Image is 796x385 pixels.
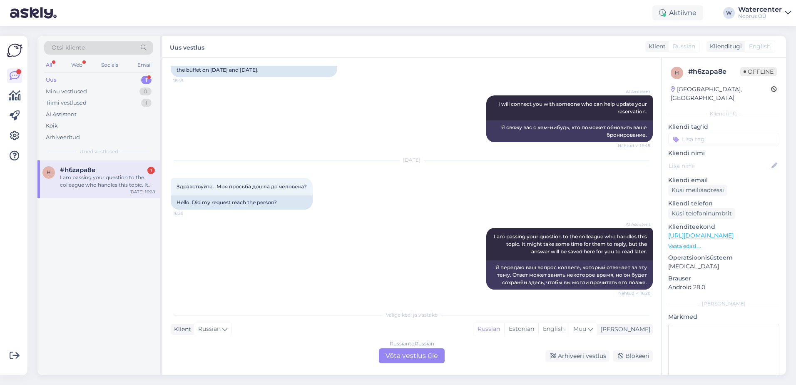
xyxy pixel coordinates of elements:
[141,99,152,107] div: 1
[504,323,538,335] div: Estonian
[170,41,204,52] label: Uus vestlus
[379,348,445,363] div: Võta vestlus üle
[668,283,779,292] p: Android 28.0
[668,312,779,321] p: Märkmed
[706,42,742,51] div: Klienditugi
[669,161,770,170] input: Lisa nimi
[675,70,679,76] span: h
[723,7,735,19] div: W
[136,60,153,70] div: Email
[173,77,204,84] span: 16:45
[668,300,779,307] div: [PERSON_NAME]
[80,148,118,155] span: Uued vestlused
[494,233,648,255] span: I am passing your question to the colleague who handles this topic. It might take some time for t...
[46,87,87,96] div: Minu vestlused
[46,122,58,130] div: Kõik
[390,340,434,347] div: Russian to Russian
[619,221,650,227] span: AI Assistent
[668,185,727,196] div: Küsi meiliaadressi
[668,110,779,117] div: Kliendi info
[738,6,782,13] div: Watercenter
[538,323,569,335] div: English
[70,60,84,70] div: Web
[668,199,779,208] p: Kliendi telefon
[141,76,152,84] div: 1
[673,42,695,51] span: Russian
[486,120,653,142] div: Я свяжу вас с кем-нибудь, кто поможет обновить ваше бронирование.
[668,222,779,231] p: Klienditeekond
[46,133,80,142] div: Arhiveeritud
[171,311,653,319] div: Valige keel ja vastake
[738,13,782,20] div: Noorus OÜ
[147,167,155,174] div: 1
[618,142,650,149] span: Nähtud ✓ 16:45
[618,290,650,296] span: Nähtud ✓ 16:28
[46,99,87,107] div: Tiimi vestlused
[597,325,650,334] div: [PERSON_NAME]
[671,85,771,102] div: [GEOGRAPHIC_DATA], [GEOGRAPHIC_DATA]
[129,189,155,195] div: [DATE] 16:28
[498,101,648,115] span: I will connect you with someone who can help update your reservation.
[60,166,95,174] span: #h6zapa8e
[177,183,307,190] span: Здравствуйте. Моя просьба дошла до человека?
[668,262,779,271] p: [MEDICAL_DATA]
[47,169,51,175] span: h
[52,43,85,52] span: Otsi kliente
[46,110,77,119] div: AI Assistent
[645,42,666,51] div: Klient
[171,325,191,334] div: Klient
[688,67,740,77] div: # h6zapa8e
[613,350,653,362] div: Blokeeri
[749,42,771,51] span: English
[740,67,777,76] span: Offline
[7,42,22,58] img: Askly Logo
[99,60,120,70] div: Socials
[573,325,586,332] span: Muu
[173,210,204,216] span: 16:28
[60,174,155,189] div: I am passing your question to the colleague who handles this topic. It might take some time for t...
[668,242,779,250] p: Vaata edasi ...
[619,89,650,95] span: AI Assistent
[738,6,791,20] a: WatercenterNoorus OÜ
[668,176,779,185] p: Kliendi email
[171,156,653,164] div: [DATE]
[668,232,734,239] a: [URL][DOMAIN_NAME]
[139,87,152,96] div: 0
[486,260,653,290] div: Я передаю ваш вопрос коллеге, который отвечает за эту тему. Ответ может занять некоторое время, н...
[668,208,735,219] div: Küsi telefoninumbrit
[545,350,609,362] div: Arhiveeri vestlus
[668,274,779,283] p: Brauser
[668,122,779,131] p: Kliendi tag'id
[652,5,703,20] div: Aktiivne
[668,133,779,145] input: Lisa tag
[668,253,779,262] p: Operatsioonisüsteem
[46,76,57,84] div: Uus
[171,195,313,210] div: Hello. Did my request reach the person?
[198,325,221,334] span: Russian
[668,149,779,157] p: Kliendi nimi
[473,323,504,335] div: Russian
[44,60,54,70] div: All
